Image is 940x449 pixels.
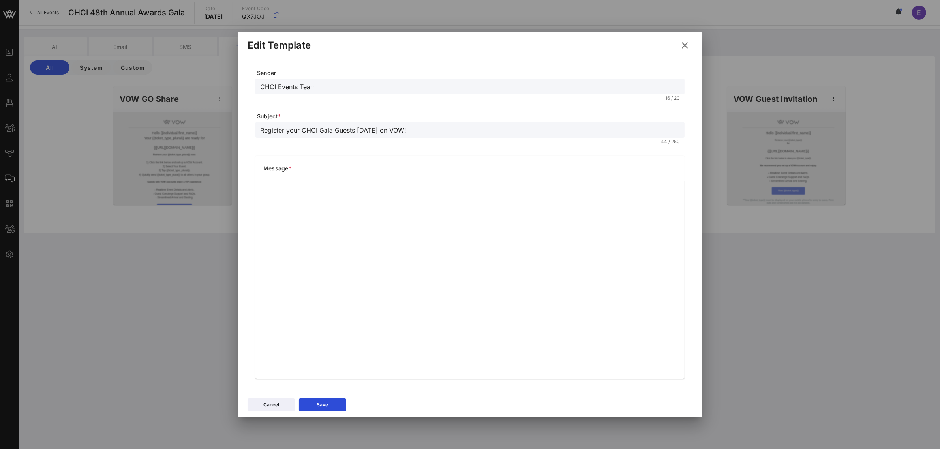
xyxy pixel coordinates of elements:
button: Cancel [248,398,295,411]
div: 44 / 250 [661,139,680,145]
input: Subject [260,125,680,135]
div: Edit Template [248,39,311,51]
span: Subject [257,112,685,120]
span: Message [263,165,291,172]
div: 16 / 20 [665,96,680,101]
span: Sender [257,69,685,77]
div: Cancel [263,401,279,409]
div: Save [317,401,328,409]
input: From [260,81,680,92]
button: Save [299,398,346,411]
